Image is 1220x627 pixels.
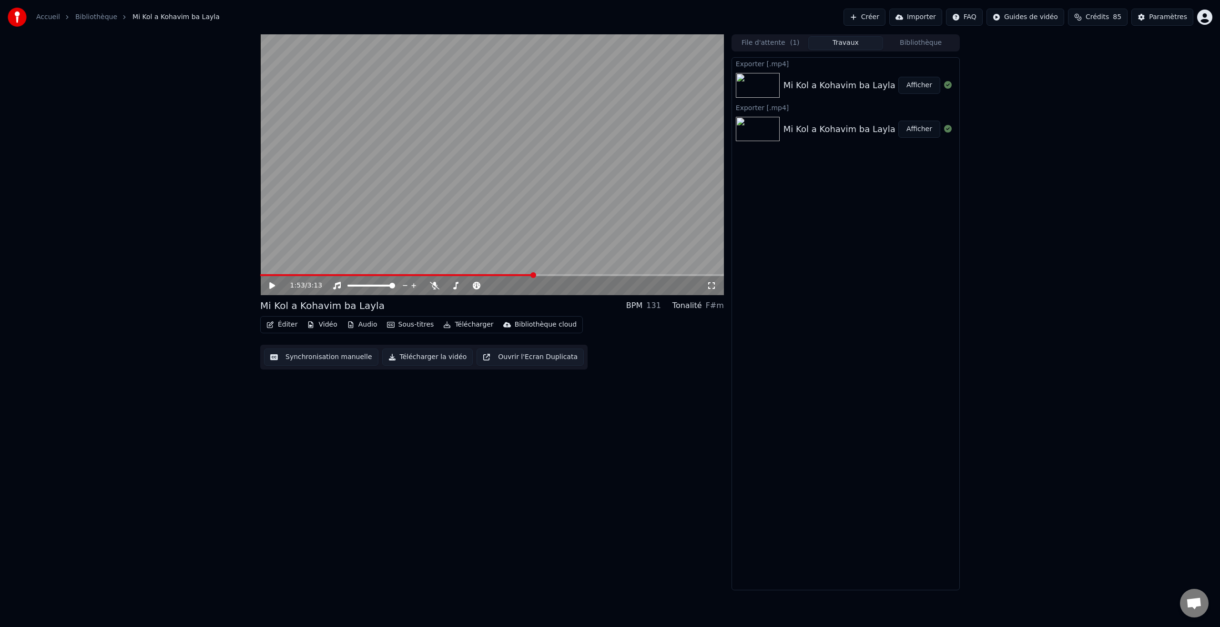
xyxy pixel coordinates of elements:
button: FAQ [946,9,983,26]
button: Télécharger la vidéo [382,349,473,366]
div: Bibliothèque cloud [515,320,577,329]
button: Crédits85 [1068,9,1128,26]
span: 1:53 [290,281,305,290]
div: Tonalité [672,300,702,311]
div: / [290,281,313,290]
a: Bibliothèque [75,12,117,22]
div: Exporter [.mp4] [732,58,959,69]
button: File d'attente [733,36,808,50]
span: Mi Kol a Kohavim ba Layla [132,12,220,22]
button: Travaux [808,36,884,50]
span: Crédits [1086,12,1109,22]
span: 3:13 [307,281,322,290]
button: Synchronisation manuelle [264,349,378,366]
span: ( 1 ) [790,38,800,48]
div: 131 [646,300,661,311]
button: Importer [889,9,942,26]
a: Accueil [36,12,60,22]
div: Paramètres [1149,12,1187,22]
div: BPM [626,300,642,311]
div: Mi Kol a Kohavim ba Layla [260,299,385,312]
button: Paramètres [1131,9,1193,26]
div: Mi Kol a Kohavim ba Layla [783,123,895,136]
button: Ouvrir l'Ecran Duplicata [477,349,584,366]
button: Guides de vidéo [986,9,1064,26]
button: Vidéo [303,318,341,331]
button: Bibliothèque [883,36,958,50]
button: Audio [343,318,381,331]
div: Mi Kol a Kohavim ba Layla [783,79,895,92]
a: Ouvrir le chat [1180,589,1209,617]
div: Exporter [.mp4] [732,102,959,113]
button: Créer [844,9,885,26]
button: Afficher [898,77,940,94]
img: youka [8,8,27,27]
nav: breadcrumb [36,12,220,22]
button: Télécharger [439,318,497,331]
span: 85 [1113,12,1121,22]
div: F#m [706,300,724,311]
button: Sous-titres [383,318,438,331]
button: Afficher [898,121,940,138]
button: Éditer [263,318,301,331]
